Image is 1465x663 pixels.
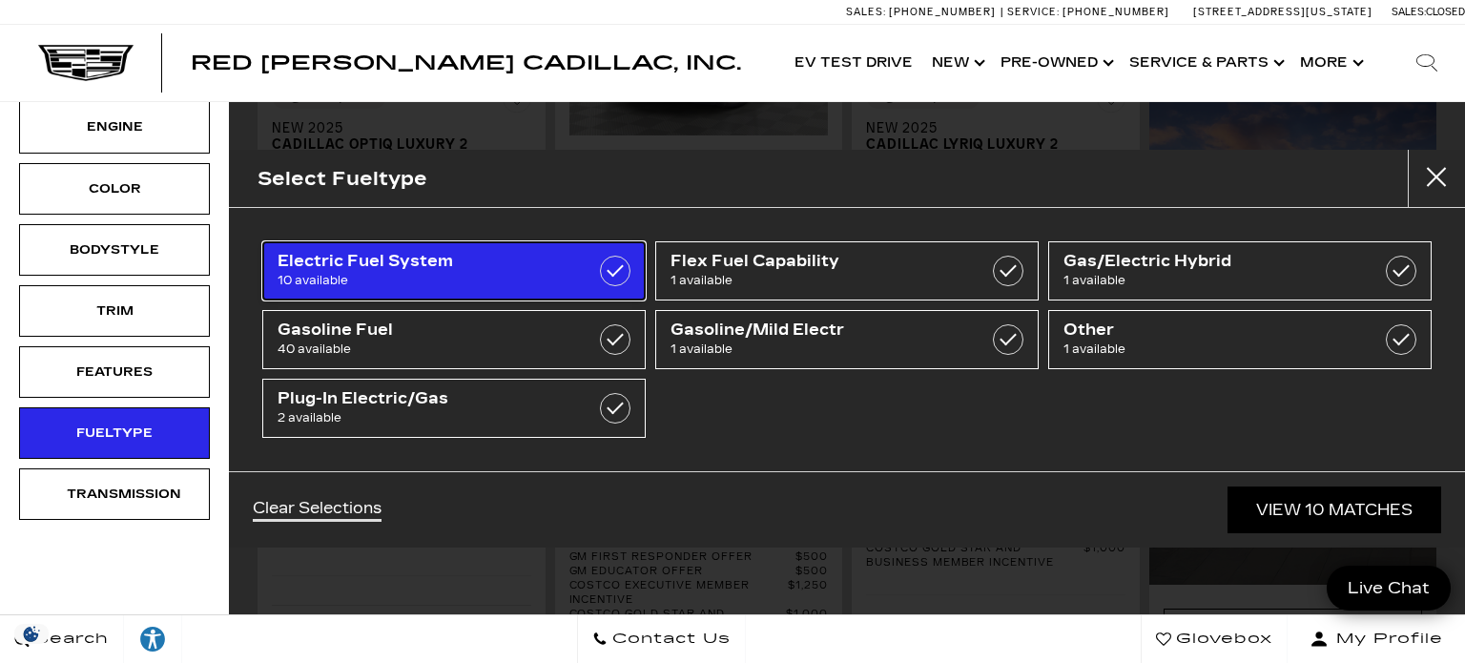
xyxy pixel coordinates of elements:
[1327,566,1451,611] a: Live Chat
[278,321,578,340] span: Gasoline Fuel
[262,379,646,438] a: Plug-In Electric/Gas2 available
[1063,271,1364,290] span: 1 available
[19,224,210,276] div: BodystyleBodystyle
[258,163,427,195] h2: Select Fueltype
[278,340,578,359] span: 40 available
[278,408,578,427] span: 2 available
[67,362,162,383] div: Features
[19,101,210,153] div: EngineEngine
[846,7,1001,17] a: Sales: [PHONE_NUMBER]
[67,423,162,444] div: Fueltype
[1063,340,1364,359] span: 1 available
[991,25,1120,101] a: Pre-Owned
[671,340,971,359] span: 1 available
[671,252,971,271] span: Flex Fuel Capability
[889,6,996,18] span: [PHONE_NUMBER]
[10,624,53,644] img: Opt-Out Icon
[1171,626,1272,653] span: Glovebox
[124,625,181,653] div: Explore your accessibility options
[30,626,109,653] span: Search
[655,310,1039,369] a: Gasoline/Mild Electr1 available
[577,615,746,663] a: Contact Us
[1228,487,1441,533] a: View 10 Matches
[1063,6,1169,18] span: [PHONE_NUMBER]
[1141,615,1288,663] a: Glovebox
[608,626,731,653] span: Contact Us
[1048,310,1432,369] a: Other1 available
[67,116,162,137] div: Engine
[1338,577,1439,599] span: Live Chat
[10,624,53,644] section: Click to Open Cookie Consent Modal
[655,241,1039,300] a: Flex Fuel Capability1 available
[124,615,182,663] a: Explore your accessibility options
[253,499,382,522] a: Clear Selections
[1288,615,1465,663] button: Open user profile menu
[1048,241,1432,300] a: Gas/Electric Hybrid1 available
[278,252,578,271] span: Electric Fuel System
[1329,626,1443,653] span: My Profile
[191,53,741,73] a: Red [PERSON_NAME] Cadillac, Inc.
[19,468,210,520] div: TransmissionTransmission
[1063,252,1364,271] span: Gas/Electric Hybrid
[262,310,646,369] a: Gasoline Fuel40 available
[67,178,162,199] div: Color
[1120,25,1290,101] a: Service & Parts
[1392,6,1426,18] span: Sales:
[278,389,578,408] span: Plug-In Electric/Gas
[67,239,162,260] div: Bodystyle
[846,6,886,18] span: Sales:
[671,321,971,340] span: Gasoline/Mild Electr
[67,300,162,321] div: Trim
[19,407,210,459] div: FueltypeFueltype
[1193,6,1372,18] a: [STREET_ADDRESS][US_STATE]
[278,271,578,290] span: 10 available
[671,271,971,290] span: 1 available
[262,241,646,300] a: Electric Fuel System10 available
[922,25,991,101] a: New
[1408,150,1465,207] button: close
[67,484,162,505] div: Transmission
[191,52,741,74] span: Red [PERSON_NAME] Cadillac, Inc.
[38,45,134,81] img: Cadillac Dark Logo with Cadillac White Text
[1007,6,1060,18] span: Service:
[19,163,210,215] div: ColorColor
[1001,7,1174,17] a: Service: [PHONE_NUMBER]
[19,285,210,337] div: TrimTrim
[1290,25,1370,101] button: More
[19,346,210,398] div: FeaturesFeatures
[1426,6,1465,18] span: Closed
[1063,321,1364,340] span: Other
[785,25,922,101] a: EV Test Drive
